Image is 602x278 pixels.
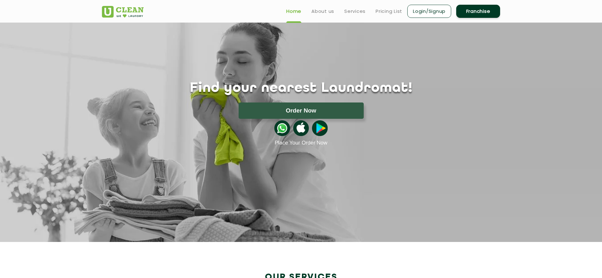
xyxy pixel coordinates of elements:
a: About us [311,8,334,15]
button: Order Now [239,102,364,119]
a: Franchise [456,5,500,18]
img: whatsappicon.png [274,120,290,136]
img: UClean Laundry and Dry Cleaning [102,6,144,18]
a: Place Your Order Now [275,140,327,146]
h1: Find your nearest Laundromat! [97,81,505,96]
img: playstoreicon.png [312,120,328,136]
a: Login/Signup [407,5,451,18]
img: apple-icon.png [293,120,309,136]
a: Home [286,8,301,15]
a: Services [344,8,366,15]
a: Pricing List [376,8,402,15]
